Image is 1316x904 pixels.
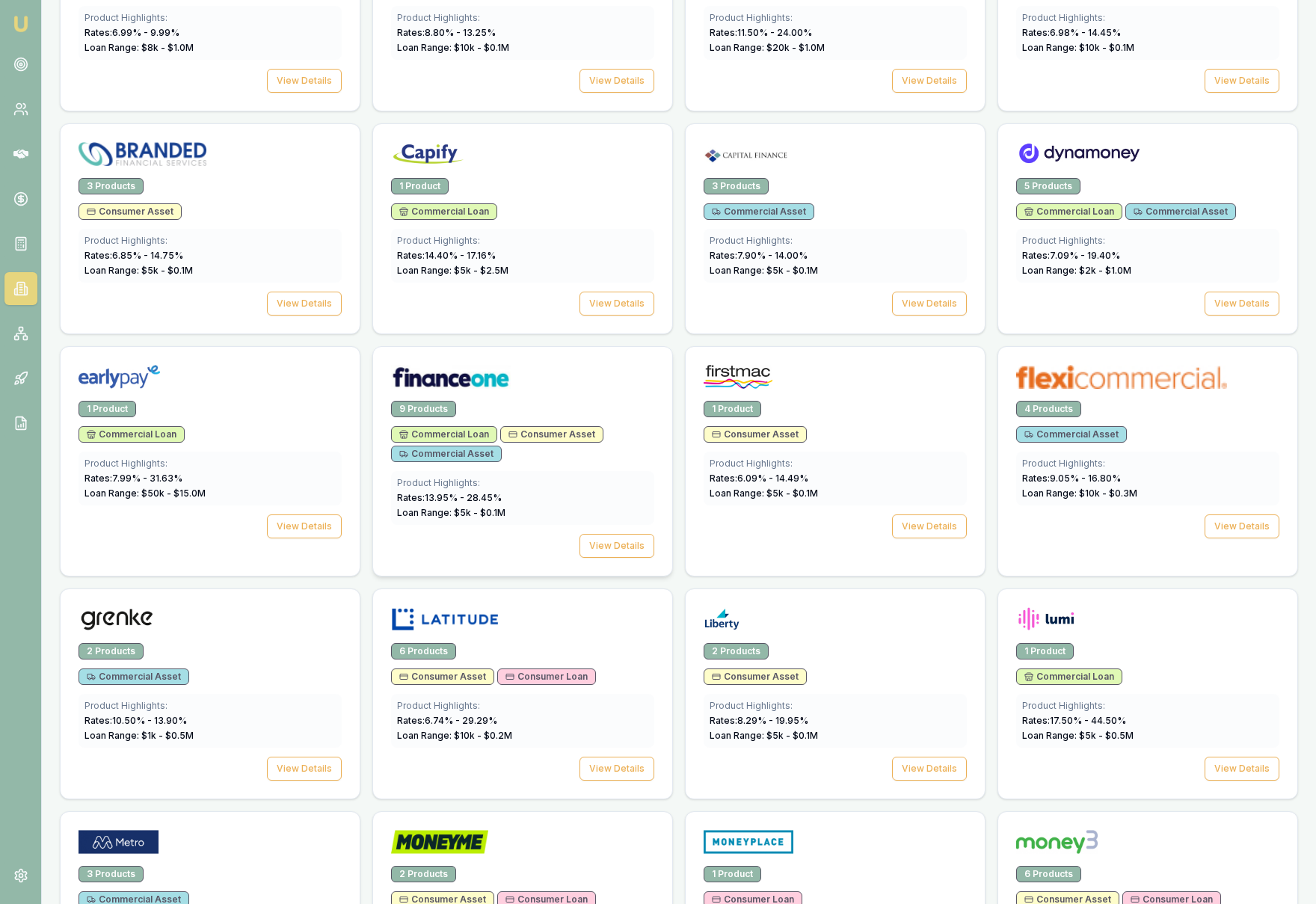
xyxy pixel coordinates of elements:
[1205,69,1279,93] button: View Details
[710,700,961,712] div: Product Highlights:
[397,235,648,247] div: Product Highlights:
[1205,757,1279,781] button: View Details
[1022,700,1273,712] div: Product Highlights:
[1022,730,1134,741] span: Loan Range: $ 5 k - $ 0.5 M
[710,730,818,741] span: Loan Range: $ 5 k - $ 0.1 M
[1022,12,1273,24] div: Product Highlights:
[399,448,493,460] span: Commercial Asset
[1022,250,1120,261] span: Rates: 7.09 % - 19.40 %
[267,69,342,93] button: View Details
[84,700,336,712] div: Product Highlights:
[84,473,182,484] span: Rates: 7.99 % - 31.63 %
[685,346,986,576] a: Firstmac logo1 ProductConsumer AssetProduct Highlights:Rates:6.09% - 14.49%Loan Range: $5k - $0.1...
[84,27,179,38] span: Rates: 6.99 % - 9.99 %
[79,607,156,631] img: Grenke logo
[1022,235,1273,247] div: Product Highlights:
[704,401,761,417] div: 1 Product
[1134,206,1228,218] span: Commercial Asset
[710,250,808,261] span: Rates: 7.90 % - 14.00 %
[579,757,654,781] button: View Details
[997,123,1298,334] a: Dynamoney logo5 ProductsCommercial LoanCommercial AssetProduct Highlights:Rates:7.09% - 19.40%Loa...
[1205,292,1279,316] button: View Details
[710,27,812,38] span: Rates: 11.50 % - 24.00 %
[892,514,967,538] button: View Details
[704,178,769,194] div: 3 Products
[267,292,342,316] button: View Details
[1022,42,1134,53] span: Loan Range: $ 10 k - $ 0.1 M
[1022,27,1121,38] span: Rates: 6.98 % - 14.45 %
[397,250,496,261] span: Rates: 14.40 % - 17.16 %
[391,830,488,854] img: Money Me logo
[1205,514,1279,538] button: View Details
[87,671,181,683] span: Commercial Asset
[1024,428,1119,440] span: Commercial Asset
[79,178,144,194] div: 3 Products
[892,69,967,93] button: View Details
[397,477,648,489] div: Product Highlights:
[997,588,1298,799] a: Lumi logo1 ProductCommercial LoanProduct Highlights:Rates:17.50% - 44.50%Loan Range: $5k - $0.5MV...
[87,428,176,440] span: Commercial Loan
[79,643,144,659] div: 2 Products
[79,401,136,417] div: 1 Product
[397,27,496,38] span: Rates: 8.80 % - 13.25 %
[397,492,502,503] span: Rates: 13.95 % - 28.45 %
[79,866,144,882] div: 3 Products
[704,365,772,389] img: Firstmac logo
[704,142,789,166] img: Capital Finance logo
[1024,206,1114,218] span: Commercial Loan
[84,458,336,470] div: Product Highlights:
[1016,178,1080,194] div: 5 Products
[399,428,489,440] span: Commercial Loan
[60,123,360,334] a: Branded Financial Services logo3 ProductsConsumer AssetProduct Highlights:Rates:6.85% - 14.75%Loa...
[372,588,673,799] a: Latitude logo6 ProductsConsumer AssetConsumer LoanProduct Highlights:Rates:6.74% - 29.29%Loan Ran...
[399,206,489,218] span: Commercial Loan
[892,292,967,316] button: View Details
[712,428,799,440] span: Consumer Asset
[1016,866,1081,882] div: 6 Products
[267,757,342,781] button: View Details
[1016,365,1227,389] img: flexicommercial logo
[1016,643,1074,659] div: 1 Product
[1022,488,1137,499] span: Loan Range: $ 10 k - $ 0.3 M
[685,123,986,334] a: Capital Finance logo3 ProductsCommercial AssetProduct Highlights:Rates:7.90% - 14.00%Loan Range: ...
[84,715,187,726] span: Rates: 10.50 % - 13.90 %
[12,15,30,33] img: emu-icon-u.png
[710,488,818,499] span: Loan Range: $ 5 k - $ 0.1 M
[579,292,654,316] button: View Details
[84,488,206,499] span: Loan Range: $ 50 k - $ 15.0 M
[87,206,173,218] span: Consumer Asset
[397,715,497,726] span: Rates: 6.74 % - 29.29 %
[1022,473,1121,484] span: Rates: 9.05 % - 16.80 %
[397,12,648,24] div: Product Highlights:
[391,142,466,166] img: Capify logo
[710,473,808,484] span: Rates: 6.09 % - 14.49 %
[1016,401,1081,417] div: 4 Products
[685,588,986,799] a: Liberty logo2 ProductsConsumer AssetProduct Highlights:Rates:8.29% - 19.95%Loan Range: $5k - $0.1...
[391,401,456,417] div: 9 Products
[267,514,342,538] button: View Details
[710,42,825,53] span: Loan Range: $ 20 k - $ 1.0 M
[579,69,654,93] button: View Details
[704,643,769,659] div: 2 Products
[399,671,486,683] span: Consumer Asset
[84,12,336,24] div: Product Highlights:
[1016,142,1142,166] img: Dynamoney logo
[60,588,360,799] a: Grenke logo2 ProductsCommercial AssetProduct Highlights:Rates:10.50% - 13.90%Loan Range: $1k - $0...
[397,507,505,518] span: Loan Range: $ 5 k - $ 0.1 M
[710,715,808,726] span: Rates: 8.29 % - 19.95 %
[397,42,509,53] span: Loan Range: $ 10 k - $ 0.1 M
[712,671,799,683] span: Consumer Asset
[397,700,648,712] div: Product Highlights:
[79,142,206,166] img: Branded Financial Services logo
[391,178,449,194] div: 1 Product
[1016,830,1098,854] img: Money3 logo
[1024,671,1114,683] span: Commercial Loan
[79,830,159,854] img: Metro Finance logo
[1022,458,1273,470] div: Product Highlights:
[892,757,967,781] button: View Details
[704,866,761,882] div: 1 Product
[710,12,961,24] div: Product Highlights:
[710,458,961,470] div: Product Highlights:
[710,265,818,276] span: Loan Range: $ 5 k - $ 0.1 M
[579,534,654,558] button: View Details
